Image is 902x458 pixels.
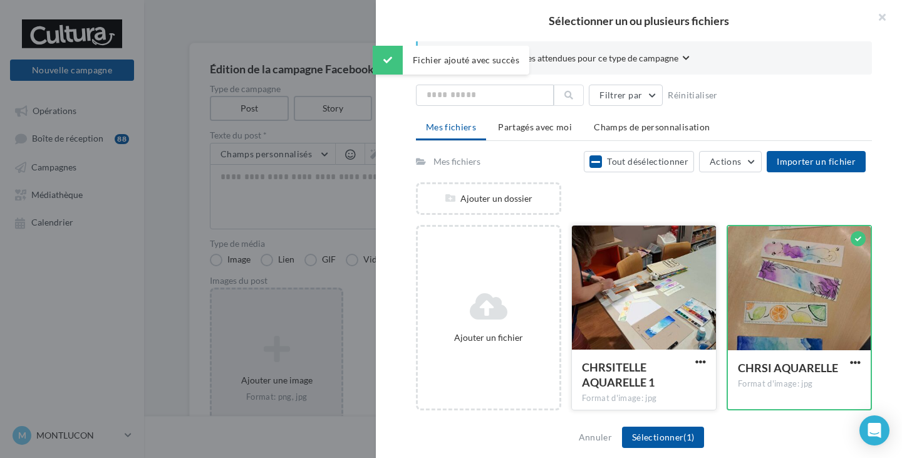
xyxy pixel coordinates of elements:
[767,151,866,172] button: Importer un fichier
[589,85,663,106] button: Filtrer par
[418,192,559,205] div: Ajouter un dossier
[683,432,694,442] span: (1)
[582,393,706,404] div: Format d'image: jpg
[699,151,762,172] button: Actions
[622,427,704,448] button: Sélectionner(1)
[438,52,678,65] span: Consulter les contraintes attendues pour ce type de campagne
[574,430,617,445] button: Annuler
[738,378,861,390] div: Format d'image: jpg
[423,331,554,344] div: Ajouter un fichier
[663,88,723,103] button: Réinitialiser
[859,415,889,445] div: Open Intercom Messenger
[498,122,572,132] span: Partagés avec moi
[373,46,529,75] div: Fichier ajouté avec succès
[710,156,741,167] span: Actions
[584,151,694,172] button: Tout désélectionner
[594,122,710,132] span: Champs de personnalisation
[777,156,856,167] span: Importer un fichier
[582,360,655,389] span: CHRSITELLE AQUARELLE 1
[426,122,476,132] span: Mes fichiers
[438,51,690,67] button: Consulter les contraintes attendues pour ce type de campagne
[433,155,480,168] div: Mes fichiers
[738,361,838,375] span: CHRSI AQUARELLE
[396,15,882,26] h2: Sélectionner un ou plusieurs fichiers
